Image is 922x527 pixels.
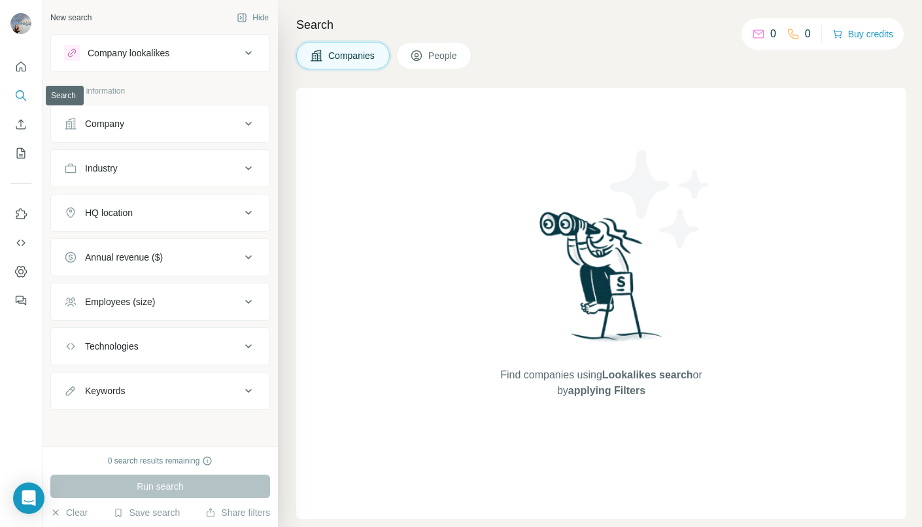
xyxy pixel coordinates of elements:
[10,55,31,79] button: Quick start
[328,49,376,62] span: Companies
[10,13,31,34] img: Avatar
[10,202,31,226] button: Use Surfe on LinkedIn
[51,37,269,69] button: Company lookalikes
[51,242,269,273] button: Annual revenue ($)
[296,16,906,34] h4: Search
[770,26,776,42] p: 0
[51,108,269,139] button: Company
[568,385,645,396] span: applying Filters
[496,367,706,399] span: Find companies using or by
[10,231,31,255] button: Use Surfe API
[10,141,31,165] button: My lists
[85,206,133,219] div: HQ location
[602,140,719,258] img: Surfe Illustration - Stars
[85,340,139,353] div: Technologies
[85,295,155,308] div: Employees (size)
[10,84,31,107] button: Search
[51,331,269,362] button: Technologies
[832,25,893,43] button: Buy credits
[50,12,92,24] div: New search
[85,162,118,175] div: Industry
[50,506,88,519] button: Clear
[85,117,124,130] div: Company
[113,506,180,519] button: Save search
[602,369,693,380] span: Lookalikes search
[51,375,269,407] button: Keywords
[205,506,270,519] button: Share filters
[51,197,269,228] button: HQ location
[108,455,213,467] div: 0 search results remaining
[85,251,163,264] div: Annual revenue ($)
[10,289,31,312] button: Feedback
[51,286,269,318] button: Employees (size)
[10,260,31,283] button: Dashboard
[10,113,31,136] button: Enrich CSV
[50,85,270,97] p: Company information
[88,46,169,60] div: Company lookalikes
[51,153,269,184] button: Industry
[534,208,670,354] img: Surfe Illustration - Woman searching with binoculars
[228,8,278,27] button: Hide
[805,26,811,42] p: 0
[85,384,125,397] div: Keywords
[428,49,458,62] span: People
[13,482,44,514] div: Open Intercom Messenger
